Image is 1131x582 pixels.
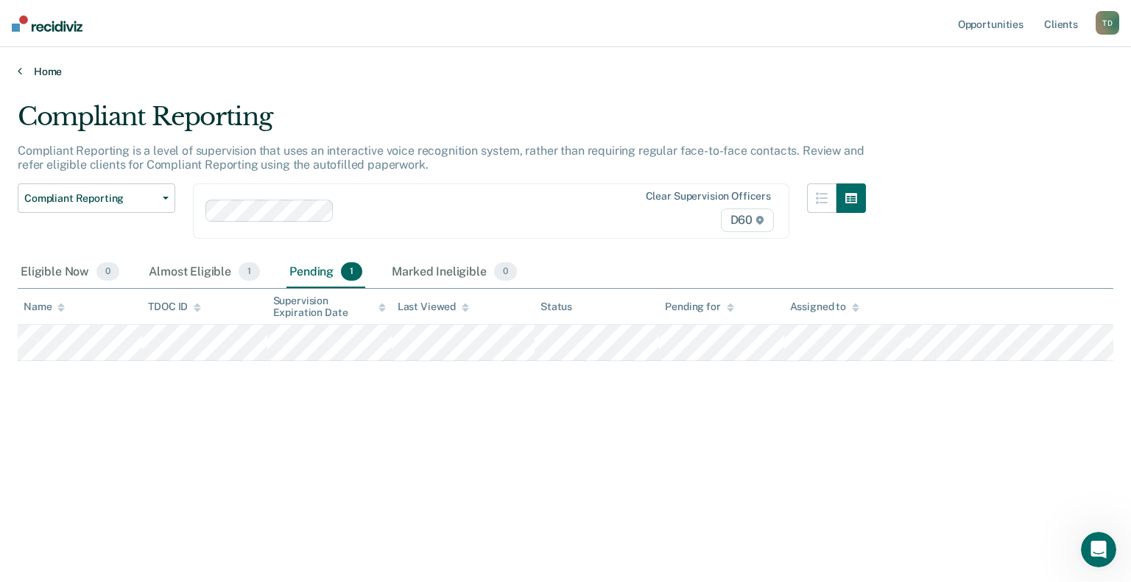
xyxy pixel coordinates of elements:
[18,183,175,213] button: Compliant Reporting
[49,65,94,80] div: Recidiviz
[52,174,138,189] div: [PERSON_NAME]
[665,301,733,313] div: Pending for
[540,301,572,313] div: Status
[49,51,809,63] span: You’ll get replies here and in your email: ✉️ [PERSON_NAME][EMAIL_ADDRESS][PERSON_NAME][DOMAIN_NA...
[1096,11,1119,35] button: TD
[273,295,386,320] div: Supervision Expiration Date
[17,214,46,243] img: Profile image for Kim
[12,15,82,32] img: Recidiviz
[141,228,182,244] div: • [DATE]
[52,228,138,244] div: [PERSON_NAME]
[18,102,866,144] div: Compliant Reporting
[1096,11,1119,35] div: T D
[97,65,142,80] div: • 3m ago
[146,256,263,289] div: Almost Eligible1
[15,63,32,81] div: K
[341,262,362,281] span: 1
[1081,532,1116,567] iframe: Intercom live chat
[17,105,46,134] img: Profile image for Kim
[27,63,45,81] img: Rajan avatar
[398,301,469,313] div: Last Viewed
[646,190,771,203] div: Clear supervision officers
[17,159,46,189] img: Profile image for Kim
[68,402,227,431] button: Send us a message
[147,446,295,505] button: Messages
[389,256,520,289] div: Marked Ineligible0
[109,6,188,31] h1: Messages
[192,483,249,494] span: Messages
[24,192,157,205] span: Compliant Reporting
[58,483,88,494] span: Home
[721,208,774,232] span: D60
[18,144,864,172] p: Compliant Reporting is a level of supervision that uses an interactive voice recognition system, ...
[148,301,201,313] div: TDOC ID
[790,301,859,313] div: Assigned to
[494,262,517,281] span: 0
[18,256,122,289] div: Eligible Now0
[239,262,260,281] span: 1
[141,174,182,189] div: • [DATE]
[52,119,138,135] div: [PERSON_NAME]
[96,262,119,281] span: 0
[24,301,65,313] div: Name
[286,256,365,289] div: Pending1
[21,52,39,69] img: Kim avatar
[141,119,182,135] div: • [DATE]
[18,65,1113,78] a: Home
